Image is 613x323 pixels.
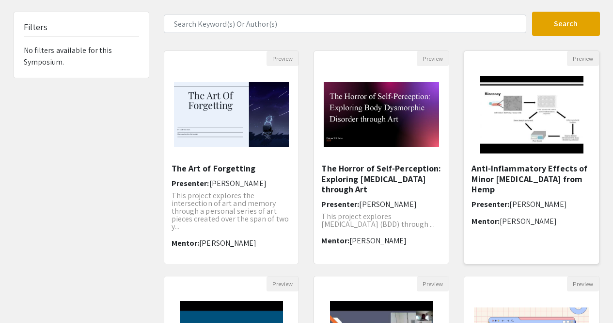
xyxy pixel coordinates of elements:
img: <p class="ql-align-center"><span style="background-color: transparent; color: rgb(0, 0, 0);">Anti... [471,66,593,163]
span: Mentor: [172,238,200,248]
h5: The Art of Forgetting [172,163,292,174]
div: No filters available for this Symposium. [14,12,149,78]
button: Preview [417,51,449,66]
h6: Presenter: [472,200,592,209]
p: This project explores the intersection of art and memory through a personal series of art pieces ... [172,192,292,231]
img: <p>The Art of Forgetting</p> [164,72,299,157]
button: Preview [567,276,599,291]
span: [PERSON_NAME] [509,199,566,209]
div: Open Presentation <p class="ql-align-center"><span style="background-color: transparent; color: r... [464,51,599,264]
h5: Filters [24,22,48,33]
span: This project explores [MEDICAL_DATA] (BDD) through ... [321,211,434,229]
span: [PERSON_NAME] [199,238,256,248]
span: Mentor: [321,236,349,246]
div: Open Presentation <p>The Art of Forgetting</p> [164,51,299,264]
span: [PERSON_NAME] [349,236,407,246]
span: [PERSON_NAME] [500,216,557,226]
button: Preview [567,51,599,66]
span: [PERSON_NAME] [209,178,267,188]
h5: The Horror of Self-Perception: Exploring [MEDICAL_DATA] through Art [321,163,441,195]
button: Preview [267,51,299,66]
button: Search [532,12,600,36]
h6: Presenter: [172,179,292,188]
iframe: Chat [572,279,606,316]
button: Preview [267,276,299,291]
input: Search Keyword(s) Or Author(s) [164,15,526,33]
h5: Anti-Inflammatory Effects of Minor [MEDICAL_DATA] from Hemp [472,163,592,195]
img: <p>The Horror of Self-Perception: Exploring Body Dysmorphic Disorder through Art</p> [314,72,449,157]
h6: Presenter: [321,200,441,209]
button: Preview [417,276,449,291]
span: [PERSON_NAME] [359,199,416,209]
span: Mentor: [472,216,500,226]
div: Open Presentation <p>The Horror of Self-Perception: Exploring Body Dysmorphic Disorder through Ar... [314,51,449,264]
